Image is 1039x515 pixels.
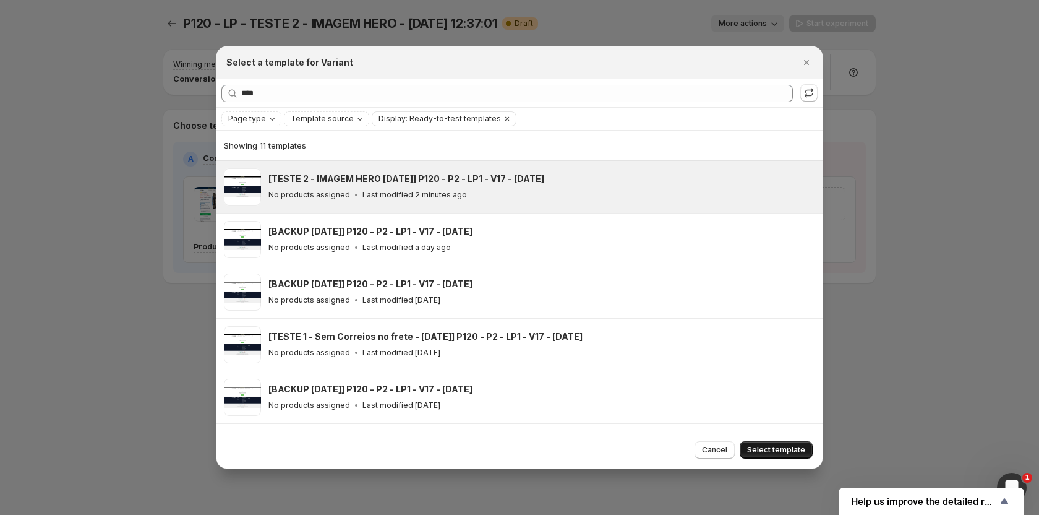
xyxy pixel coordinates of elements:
[695,441,735,459] button: Cancel
[702,445,727,455] span: Cancel
[501,112,513,126] button: Clear
[228,114,266,124] span: Page type
[851,494,1012,509] button: Show survey - Help us improve the detailed report for A/B campaigns
[268,331,583,343] h3: [TESTE 1 - Sem Correios no frete - [DATE]] P120 - P2 - LP1 - V17 - [DATE]
[362,190,467,200] p: Last modified 2 minutes ago
[224,141,306,150] span: Showing 11 templates
[268,225,472,238] h3: [BACKUP [DATE]] P120 - P2 - LP1 - V17 - [DATE]
[268,400,350,410] p: No products assigned
[268,278,472,290] h3: [BACKUP [DATE]] P120 - P2 - LP1 - V17 - [DATE]
[268,348,350,358] p: No products assigned
[740,441,813,459] button: Select template
[268,190,350,200] p: No products assigned
[747,445,805,455] span: Select template
[268,173,544,185] h3: [TESTE 2 - IMAGEM HERO [DATE]] P120 - P2 - LP1 - V17 - [DATE]
[284,112,369,126] button: Template source
[362,400,440,410] p: Last modified [DATE]
[378,114,501,124] span: Display: Ready-to-test templates
[268,243,350,253] p: No products assigned
[372,112,501,126] button: Display: Ready-to-test templates
[268,383,472,396] h3: [BACKUP [DATE]] P120 - P2 - LP1 - V17 - [DATE]
[362,348,440,358] p: Last modified [DATE]
[291,114,354,124] span: Template source
[997,473,1027,503] iframe: Intercom live chat
[268,295,350,305] p: No products assigned
[851,496,997,508] span: Help us improve the detailed report for A/B campaigns
[362,243,451,253] p: Last modified a day ago
[222,112,281,126] button: Page type
[226,56,353,69] h2: Select a template for Variant
[1022,473,1032,483] span: 1
[362,295,440,305] p: Last modified [DATE]
[798,54,815,71] button: Close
